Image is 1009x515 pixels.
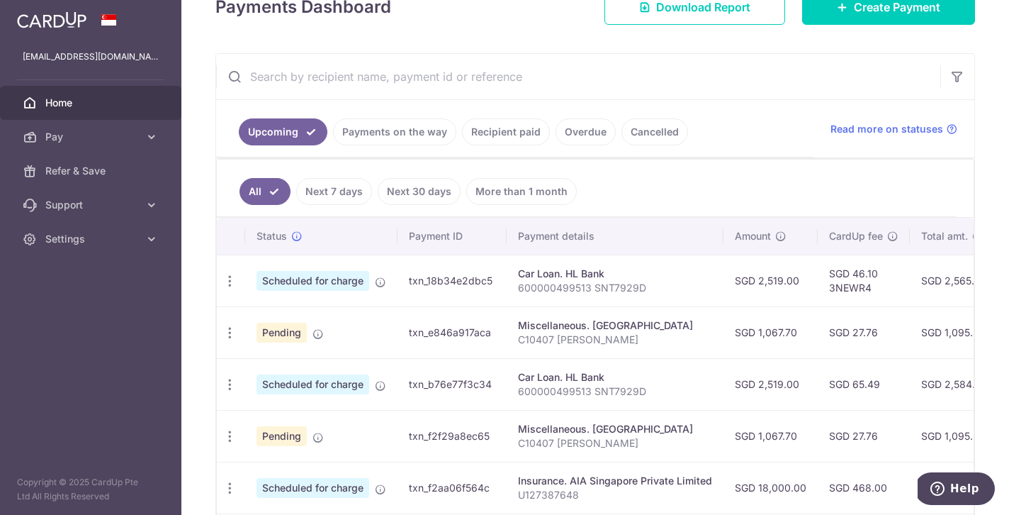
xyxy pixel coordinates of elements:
td: SGD 27.76 [818,306,910,358]
td: SGD 2,584.49 [910,358,1004,410]
span: Home [45,96,139,110]
span: Pay [45,130,139,144]
a: Next 30 days [378,178,461,205]
a: All [239,178,291,205]
span: CardUp fee [829,229,883,243]
td: SGD 18,468.00 [910,462,1004,514]
span: Settings [45,232,139,246]
span: Read more on statuses [830,122,943,136]
td: txn_18b34e2dbc5 [398,255,507,306]
td: txn_e846a917aca [398,306,507,358]
div: Car Loan. HL Bank [518,370,712,384]
span: Pending [257,323,307,343]
td: SGD 18,000.00 [723,462,818,514]
td: SGD 2,519.00 [723,255,818,306]
span: Total amt. [921,229,968,243]
span: Scheduled for charge [257,478,369,498]
td: SGD 1,095.46 [910,306,1004,358]
a: More than 1 month [466,178,577,205]
td: txn_f2aa06f564c [398,462,507,514]
th: Payment ID [398,218,507,255]
iframe: Opens a widget where you can find more information [918,472,995,508]
td: SGD 2,565.10 [910,255,1004,306]
a: Overdue [556,118,616,145]
td: SGD 1,095.46 [910,410,1004,462]
span: Scheduled for charge [257,271,369,291]
span: Amount [735,229,771,243]
span: Scheduled for charge [257,375,369,394]
img: CardUp [17,11,86,28]
span: Status [257,229,287,243]
p: [EMAIL_ADDRESS][DOMAIN_NAME] [23,50,159,64]
p: C10407 [PERSON_NAME] [518,436,712,450]
td: SGD 1,067.70 [723,306,818,358]
td: SGD 65.49 [818,358,910,410]
a: Upcoming [239,118,327,145]
span: Pending [257,426,307,446]
div: Car Loan. HL Bank [518,267,712,281]
a: Read more on statuses [830,122,957,136]
td: txn_f2f29a8ec65 [398,410,507,462]
p: 600000499513 SNT7929D [518,281,712,295]
a: Next 7 days [296,178,372,205]
a: Payments on the way [333,118,456,145]
td: SGD 46.10 3NEWR4 [818,255,910,306]
th: Payment details [507,218,723,255]
td: txn_b76e77f3c34 [398,358,507,410]
p: 600000499513 SNT7929D [518,384,712,399]
td: SGD 27.76 [818,410,910,462]
div: Insurance. AIA Singapore Private Limited [518,474,712,488]
a: Recipient paid [462,118,550,145]
span: Refer & Save [45,164,139,178]
div: Miscellaneous. [GEOGRAPHIC_DATA] [518,319,712,333]
a: Cancelled [621,118,688,145]
input: Search by recipient name, payment id or reference [216,54,940,99]
p: C10407 [PERSON_NAME] [518,333,712,347]
td: SGD 2,519.00 [723,358,818,410]
td: SGD 1,067.70 [723,410,818,462]
p: U127387648 [518,488,712,502]
span: Support [45,198,139,212]
div: Miscellaneous. [GEOGRAPHIC_DATA] [518,422,712,436]
td: SGD 468.00 [818,462,910,514]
